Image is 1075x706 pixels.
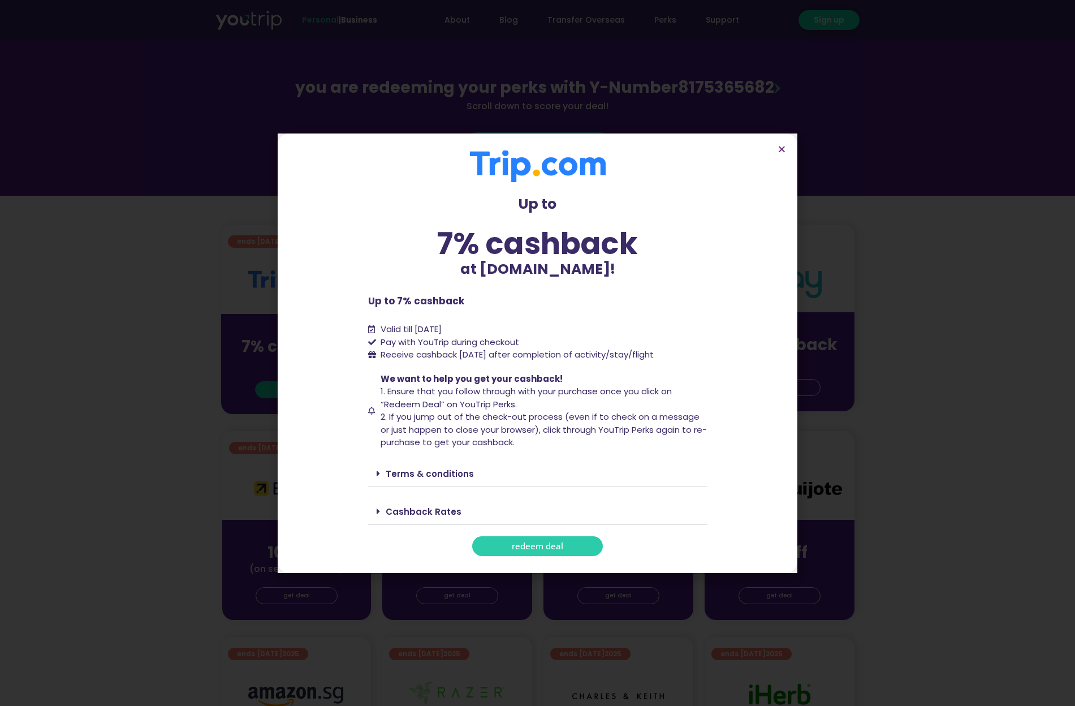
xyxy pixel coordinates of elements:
[381,385,672,410] span: 1. Ensure that you follow through with your purchase once you click on “Redeem Deal” on YouTrip P...
[378,336,519,349] span: Pay with YouTrip during checkout
[381,323,442,335] span: Valid till [DATE]
[368,259,707,280] p: at [DOMAIN_NAME]!
[512,542,563,550] span: redeem deal
[368,294,464,308] b: Up to 7% cashback
[368,460,707,487] div: Terms & conditions
[368,498,707,525] div: Cashback Rates
[386,468,474,480] a: Terms & conditions
[472,536,603,556] a: redeem deal
[381,411,707,448] span: 2. If you jump out of the check-out process (even if to check on a message or just happen to clos...
[368,193,707,215] p: Up to
[386,506,461,518] a: Cashback Rates
[368,229,707,259] div: 7% cashback
[381,348,654,360] span: Receive cashback [DATE] after completion of activity/stay/flight
[778,145,786,153] a: Close
[381,373,563,385] span: We want to help you get your cashback!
